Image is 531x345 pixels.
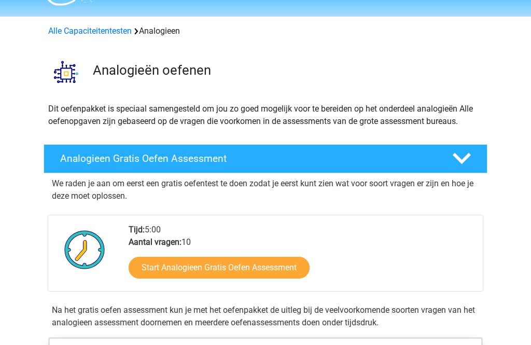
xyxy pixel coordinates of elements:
div: Analogieen [44,25,487,38]
b: Tijd: [129,225,145,235]
p: We raden je aan om eerst een gratis oefentest te doen zodat je eerst kunt zien wat voor soort vra... [52,178,479,203]
b: Aantal vragen: [129,238,181,247]
h3: Analogieën oefenen [93,63,479,79]
img: Klok [59,224,111,276]
a: Analogieen Gratis Oefen Assessment [39,145,492,174]
a: Alle Capaciteitentesten [48,26,132,36]
div: 5:00 10 [121,224,482,292]
a: Start Analogieen Gratis Oefen Assessment [129,257,310,279]
p: Dit oefenpakket is speciaal samengesteld om jou zo goed mogelijk voor te bereiden op het onderdee... [48,103,483,128]
div: Na het gratis oefen assessment kun je met het oefenpakket de uitleg bij de veelvoorkomende soorte... [48,305,483,329]
img: analogieen [44,50,88,94]
h4: Analogieen Gratis Oefen Assessment [60,153,436,165]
